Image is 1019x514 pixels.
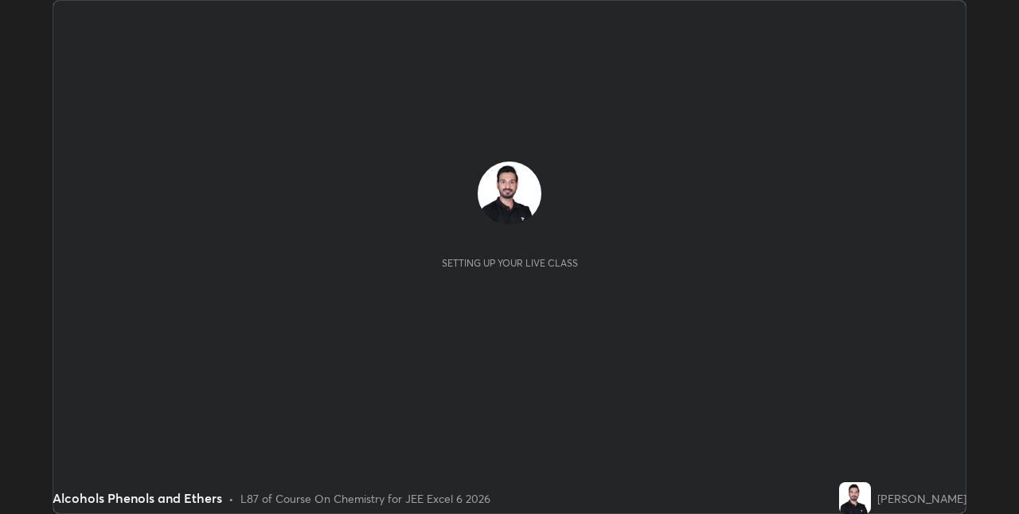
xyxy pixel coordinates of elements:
div: [PERSON_NAME] [877,490,966,507]
div: L87 of Course On Chemistry for JEE Excel 6 2026 [240,490,490,507]
div: • [228,490,234,507]
div: Setting up your live class [442,257,578,269]
img: 4e1817fbb27c49faa6560c8ebe6e622e.jpg [478,162,541,225]
div: Alcohols Phenols and Ethers [53,489,222,508]
img: 4e1817fbb27c49faa6560c8ebe6e622e.jpg [839,482,871,514]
